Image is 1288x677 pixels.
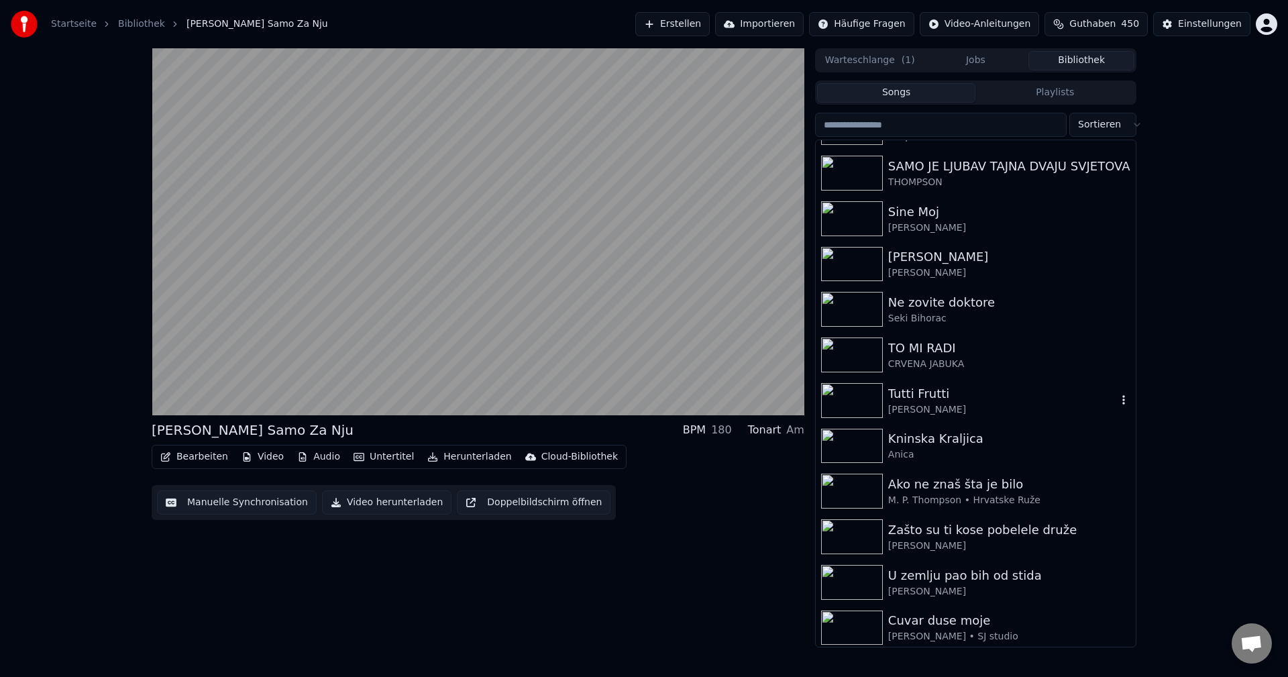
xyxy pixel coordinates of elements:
button: Erstellen [635,12,710,36]
div: [PERSON_NAME] [888,248,1130,266]
div: Einstellungen [1178,17,1242,31]
div: [PERSON_NAME] [888,221,1130,235]
div: Tonart [748,422,782,438]
div: Sine Moj [888,203,1130,221]
div: TO MI RADI [888,339,1130,358]
button: Bearbeiten [155,448,233,466]
button: Warteschlange [817,51,923,70]
span: Guthaben [1069,17,1116,31]
div: Ako ne znaš šta je bilo [888,475,1130,494]
button: Video [236,448,289,466]
button: Importieren [715,12,804,36]
div: M. P. Thompson • Hrvatske Ruže [888,494,1130,507]
div: Anica [888,448,1130,462]
button: Video herunterladen [322,490,451,515]
div: Tutti Frutti [888,384,1117,403]
div: [PERSON_NAME] [888,539,1130,553]
div: SAMO JE LJUBAV TAJNA DVAJU SVJETOVA [888,157,1130,176]
button: Guthaben450 [1044,12,1148,36]
div: THOMPSON [888,176,1130,189]
button: Jobs [923,51,1029,70]
img: youka [11,11,38,38]
div: U zemlju pao bih od stida [888,566,1130,585]
a: Startseite [51,17,97,31]
button: Video-Anleitungen [920,12,1040,36]
button: Häufige Fragen [809,12,914,36]
button: Playlists [975,83,1134,103]
a: Bibliothek [118,17,165,31]
button: Doppelbildschirm öffnen [457,490,610,515]
div: [PERSON_NAME] [888,585,1130,598]
div: Kninska Kraljica [888,429,1130,448]
button: Einstellungen [1153,12,1250,36]
div: Cuvar duse moje [888,611,1130,630]
span: 450 [1121,17,1139,31]
div: [PERSON_NAME] [888,266,1130,280]
div: Ne zovite doktore [888,293,1130,312]
span: ( 1 ) [902,54,915,67]
div: [PERSON_NAME] [888,403,1117,417]
button: Untertitel [348,448,419,466]
button: Herunterladen [422,448,517,466]
div: Cloud-Bibliothek [541,450,618,464]
div: [PERSON_NAME] Samo Za Nju [152,421,354,439]
div: Chat öffnen [1232,623,1272,664]
div: Am [786,422,804,438]
button: Songs [817,83,976,103]
div: [PERSON_NAME] • SJ studio [888,630,1130,643]
nav: breadcrumb [51,17,328,31]
div: 180 [711,422,732,438]
button: Manuelle Synchronisation [157,490,317,515]
span: [PERSON_NAME] Samo Za Nju [186,17,328,31]
span: Sortieren [1078,118,1121,132]
div: BPM [683,422,706,438]
div: Zašto su ti kose pobelele druže [888,521,1130,539]
div: CRVENA JABUKA [888,358,1130,371]
button: Audio [292,448,345,466]
div: Seki Bihorac [888,312,1130,325]
button: Bibliothek [1028,51,1134,70]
